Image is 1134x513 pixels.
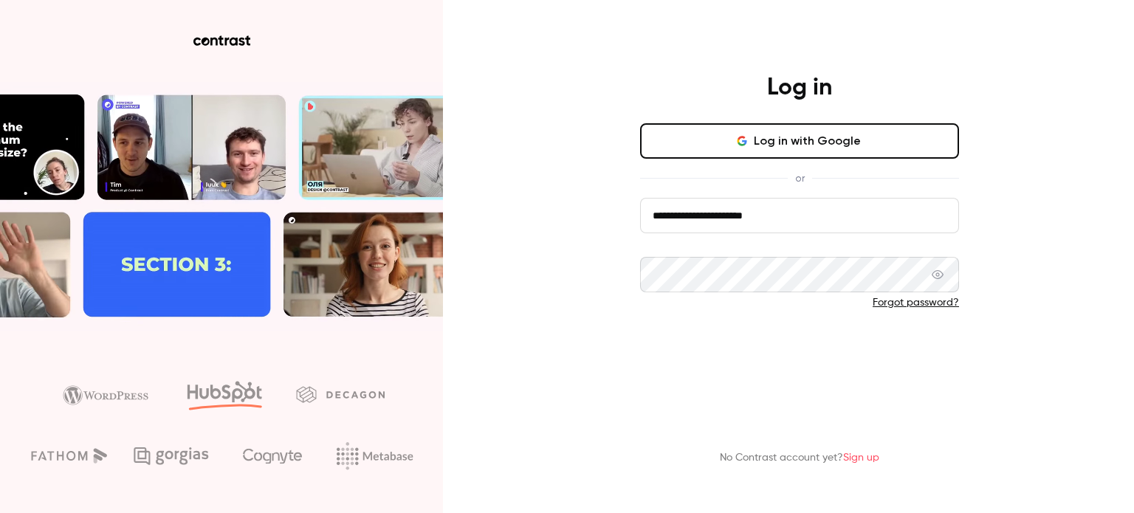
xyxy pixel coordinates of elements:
button: Log in with Google [640,123,959,159]
img: decagon [296,386,385,402]
a: Sign up [843,452,879,463]
p: No Contrast account yet? [720,450,879,466]
span: or [788,171,812,186]
a: Forgot password? [873,297,959,308]
button: Log in [640,334,959,369]
h4: Log in [767,73,832,103]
